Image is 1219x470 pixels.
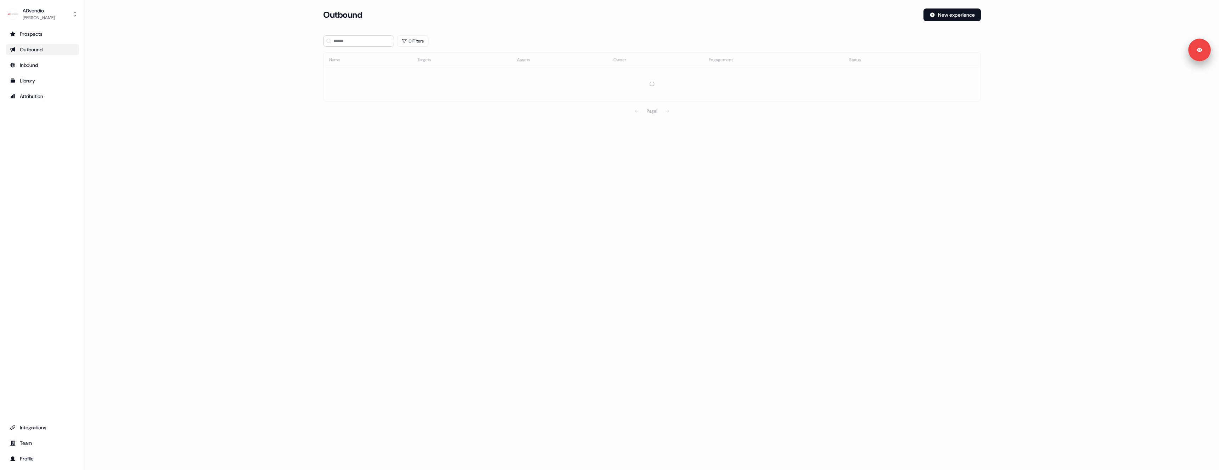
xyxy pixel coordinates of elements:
div: [PERSON_NAME] [23,14,55,21]
div: Team [10,440,75,447]
h3: Outbound [323,10,362,20]
div: Prospects [10,30,75,38]
div: Inbound [10,62,75,69]
a: Go to team [6,437,79,449]
button: New experience [923,8,981,21]
a: Go to Inbound [6,59,79,71]
a: Go to templates [6,75,79,86]
a: Go to prospects [6,28,79,40]
div: Library [10,77,75,84]
div: Integrations [10,424,75,431]
div: Outbound [10,46,75,53]
a: Go to outbound experience [6,44,79,55]
button: 0 Filters [397,35,428,47]
a: Go to profile [6,453,79,464]
div: ADvendio [23,7,55,14]
a: Go to integrations [6,422,79,433]
div: Attribution [10,93,75,100]
div: Profile [10,455,75,462]
a: Go to attribution [6,91,79,102]
button: ADvendio[PERSON_NAME] [6,6,79,23]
